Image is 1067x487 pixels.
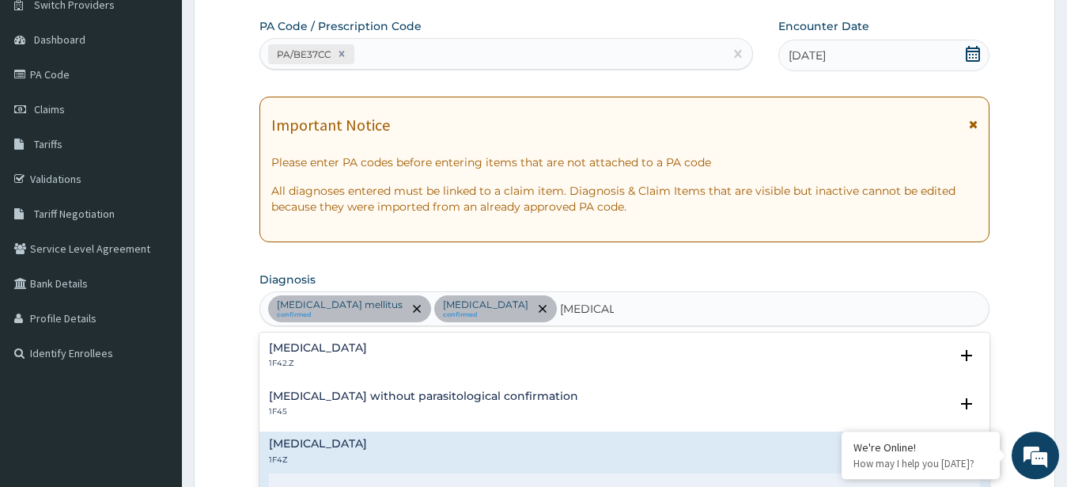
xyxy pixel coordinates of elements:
[853,440,988,455] div: We're Online!
[34,102,65,116] span: Claims
[271,154,978,170] p: Please enter PA codes before entering items that are not attached to a PA code
[271,183,978,215] p: All diagnoses entered must be linked to a claim item. Diagnosis & Claim Items that are visible bu...
[269,342,367,354] h4: [MEDICAL_DATA]
[269,406,578,417] p: 1F45
[853,457,988,470] p: How may I help you today?
[269,438,367,450] h4: [MEDICAL_DATA]
[277,299,403,311] p: [MEDICAL_DATA] mellitus
[259,18,422,34] label: PA Code / Prescription Code
[443,311,528,319] small: confirmed
[271,116,390,134] h1: Important Notice
[272,45,333,63] div: PA/BE37CC
[957,394,976,413] i: open select status
[259,272,316,287] label: Diagnosis
[957,346,976,365] i: open select status
[269,455,367,466] p: 1F4Z
[535,302,550,316] span: remove selection option
[92,144,218,304] span: We're online!
[8,321,301,377] textarea: Type your message and hit 'Enter'
[277,311,403,319] small: confirmed
[29,79,64,119] img: d_794563401_company_1708531726252_794563401
[410,302,424,316] span: remove selection option
[789,48,826,63] span: [DATE]
[34,137,62,151] span: Tariffs
[778,18,869,34] label: Encounter Date
[443,299,528,311] p: [MEDICAL_DATA]
[259,8,297,46] div: Minimize live chat window
[34,32,85,47] span: Dashboard
[82,89,266,109] div: Chat with us now
[269,390,578,402] h4: [MEDICAL_DATA] without parasitological confirmation
[269,358,367,369] p: 1F42.Z
[34,207,115,221] span: Tariff Negotiation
